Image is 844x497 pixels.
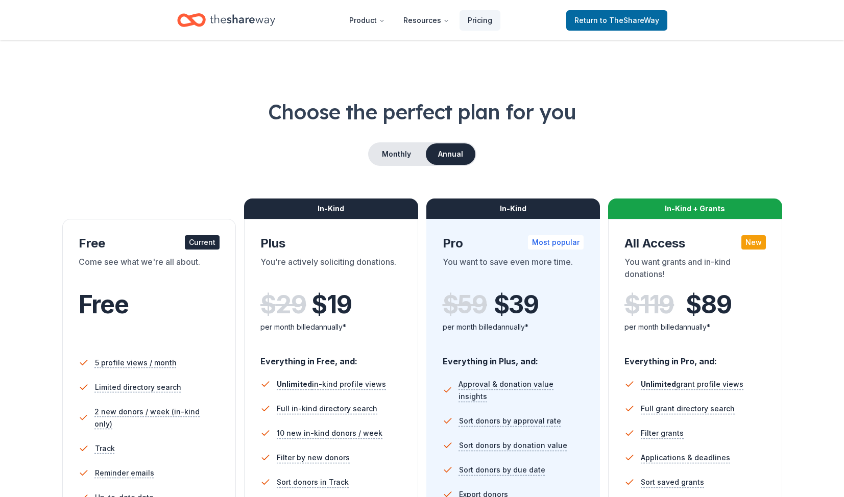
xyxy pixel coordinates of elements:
[341,8,500,32] nav: Main
[185,235,220,250] div: Current
[494,290,539,319] span: $ 39
[459,378,584,403] span: Approval & donation value insights
[395,10,457,31] button: Resources
[79,289,129,319] span: Free
[95,357,177,369] span: 5 profile views / month
[641,452,730,464] span: Applications & deadlines
[624,321,766,333] div: per month billed annually*
[641,380,676,388] span: Unlimited
[574,14,659,27] span: Return
[277,380,312,388] span: Unlimited
[277,427,382,439] span: 10 new in-kind donors / week
[443,235,584,252] div: Pro
[260,346,402,368] div: Everything in Free, and:
[608,198,782,219] div: In-Kind + Grants
[177,8,275,32] a: Home
[260,256,402,284] div: You're actively soliciting donations.
[460,10,500,31] a: Pricing
[741,235,766,250] div: New
[459,415,561,427] span: Sort donors by approval rate
[641,403,735,415] span: Full grant directory search
[459,464,545,476] span: Sort donors by due date
[277,452,350,464] span: Filter by new donors
[641,380,743,388] span: grant profile views
[95,467,154,479] span: Reminder emails
[95,442,115,455] span: Track
[624,235,766,252] div: All Access
[566,10,667,31] a: Returnto TheShareWay
[624,346,766,368] div: Everything in Pro, and:
[79,235,220,252] div: Free
[459,439,567,452] span: Sort donors by donation value
[600,16,659,24] span: to TheShareWay
[244,198,418,219] div: In-Kind
[641,476,704,488] span: Sort saved grants
[277,476,349,488] span: Sort donors in Track
[311,290,351,319] span: $ 19
[443,256,584,284] div: You want to save even more time.
[79,256,220,284] div: Come see what we're all about.
[94,406,220,430] span: 2 new donors / week (in-kind only)
[41,97,803,126] h1: Choose the perfect plan for you
[369,143,424,165] button: Monthly
[641,427,684,439] span: Filter grants
[260,321,402,333] div: per month billed annually*
[528,235,584,250] div: Most popular
[426,198,600,219] div: In-Kind
[277,380,386,388] span: in-kind profile views
[686,290,731,319] span: $ 89
[260,235,402,252] div: Plus
[277,403,377,415] span: Full in-kind directory search
[443,346,584,368] div: Everything in Plus, and:
[624,256,766,284] div: You want grants and in-kind donations!
[426,143,475,165] button: Annual
[341,10,393,31] button: Product
[443,321,584,333] div: per month billed annually*
[95,381,181,393] span: Limited directory search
